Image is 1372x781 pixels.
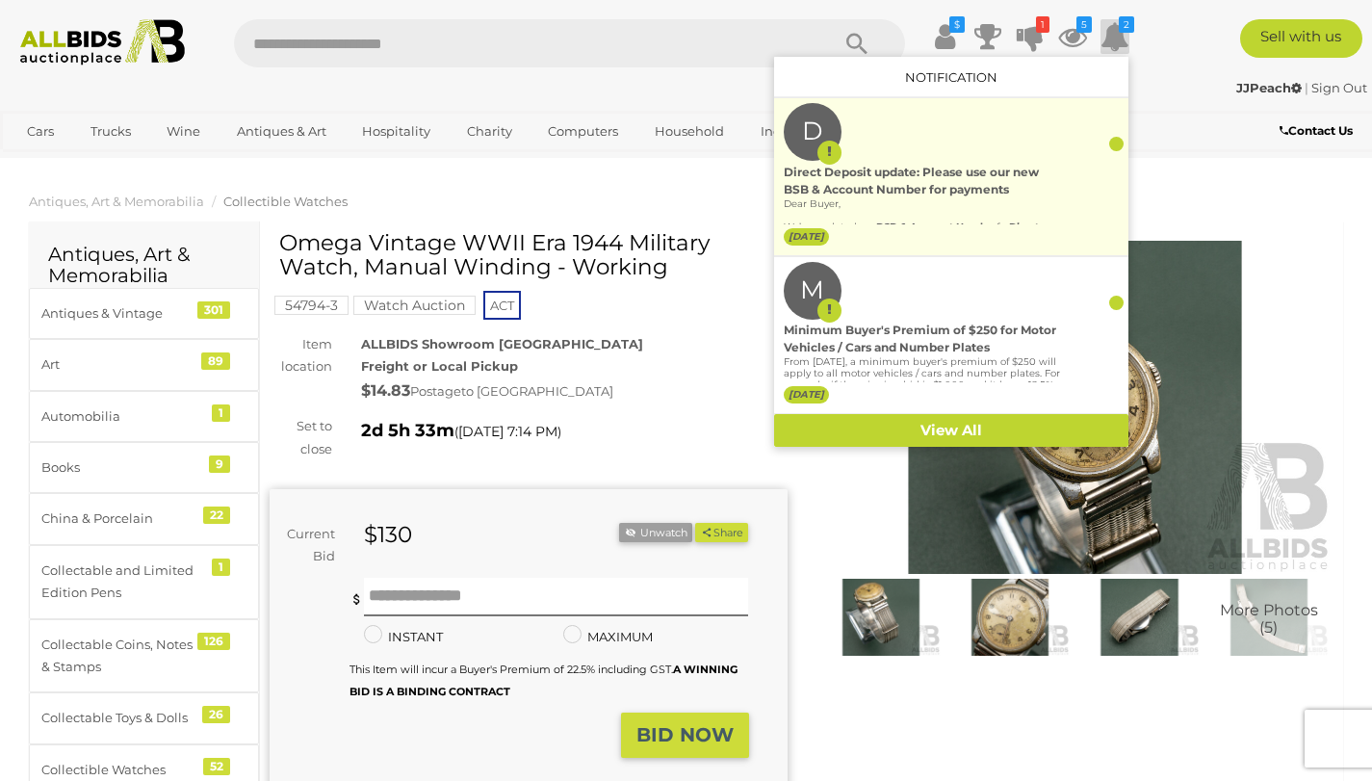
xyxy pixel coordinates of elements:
strong: Freight or Local Pickup [361,358,518,374]
div: Collectable and Limited Edition Pens [41,560,200,605]
strong: ALLBIDS Showroom [GEOGRAPHIC_DATA] [361,336,643,351]
i: $ [949,16,965,33]
div: 22 [203,507,230,524]
strong: 2d 5h 33m [361,420,454,441]
div: 1 [212,559,230,576]
a: Trucks [78,116,143,147]
a: [GEOGRAPHIC_DATA] [14,147,176,179]
img: Allbids.com.au [11,19,194,65]
a: Antiques, Art & Memorabilia [29,194,204,209]
a: 54794-3 [274,298,349,313]
a: Antiques & Vintage 301 [29,288,259,339]
button: Share [695,523,748,543]
strong: JJPeach [1236,80,1302,95]
button: Unwatch [619,523,692,543]
a: 5 [1058,19,1087,54]
span: ( ) [454,424,561,439]
div: Minimum Buyer's Premium of $250 for Motor Vehicles / Cars and Number Plates [784,322,1061,356]
mark: 54794-3 [274,296,349,315]
a: Charity [454,116,525,147]
img: Omega Vintage WWII Era 1944 Military Watch, Manual Winding - Working [950,579,1070,656]
a: Collectable and Limited Edition Pens 1 [29,545,259,619]
label: [DATE] [784,386,829,404]
small: This Item will incur a Buyer's Premium of 22.5% including GST. [349,663,738,698]
div: 301 [197,301,230,319]
i: 1 [1036,16,1049,33]
i: 5 [1076,16,1092,33]
div: Direct Deposit update: Please use our new BSB & Account Number for payments [784,164,1061,198]
a: $ [931,19,960,54]
a: 1 [1016,19,1045,54]
label: D [802,103,822,161]
a: View All [774,414,1128,448]
span: More Photos (5) [1220,603,1318,637]
a: Contact Us [1280,120,1358,142]
img: Omega Vintage WWII Era 1944 Military Watch, Manual Winding - Working [821,579,941,656]
div: 89 [201,352,230,370]
div: Item location [255,333,347,378]
b: Contact Us [1280,123,1353,138]
button: Search [809,19,905,67]
label: MAXIMUM [563,626,653,648]
a: Hospitality [349,116,443,147]
div: 126 [197,633,230,650]
h1: Omega Vintage WWII Era 1944 Military Watch, Manual Winding - Working [279,231,783,280]
img: Omega Vintage WWII Era 1944 Military Watch, Manual Winding - Working [1079,579,1199,656]
a: Notification [905,69,997,85]
span: [DATE] 7:14 PM [458,423,557,440]
img: Omega Vintage WWII Era 1944 Military Watch, Manual Winding - Working [1209,579,1329,656]
a: Industrial [748,116,834,147]
strong: $130 [364,521,412,548]
div: Automobilia [41,405,200,428]
a: Collectable Toys & Dolls 26 [29,692,259,743]
div: 26 [202,706,230,723]
a: Wine [154,116,213,147]
a: Collectable Coins, Notes & Stamps 126 [29,619,259,693]
div: 9 [209,456,230,473]
label: M [800,262,824,320]
span: ACT [483,291,521,320]
a: JJPeach [1236,80,1305,95]
span: to [GEOGRAPHIC_DATA] [461,383,613,399]
div: Antiques & Vintage [41,302,200,325]
div: China & Porcelain [41,508,200,530]
a: China & Porcelain 22 [29,493,259,544]
b: BSB & Account Number [876,221,997,233]
a: Cars [14,116,66,147]
a: Collectible Watches [223,194,348,209]
a: More Photos(5) [1209,579,1329,656]
a: Automobilia 1 [29,391,259,442]
a: Sell with us [1240,19,1363,58]
li: Unwatch this item [619,523,692,543]
div: Set to close [255,415,347,460]
a: Watch Auction [353,298,476,313]
h2: Antiques, Art & Memorabilia [48,244,240,286]
mark: Watch Auction [353,296,476,315]
p: Dear Buyer, We’ve updated our for . Payments will show in your ALLBIDS account as soon as funds c... [784,198,1061,302]
div: Art [41,353,200,376]
a: Art 89 [29,339,259,390]
a: Antiques & Art [224,116,339,147]
div: Collectable Coins, Notes & Stamps [41,634,200,679]
strong: BID NOW [636,723,734,746]
a: Household [642,116,737,147]
div: Current Bid [270,523,349,568]
div: Collectible Watches [41,759,200,781]
div: 52 [203,758,230,775]
label: INSTANT [364,626,443,648]
i: 2 [1119,16,1134,33]
a: Computers [535,116,631,147]
div: Postage [361,377,788,405]
a: 2 [1100,19,1129,54]
label: [DATE] [784,228,829,246]
a: Books 9 [29,442,259,493]
a: Sign Out [1311,80,1367,95]
div: Collectable Toys & Dolls [41,707,200,729]
div: 1 [212,404,230,422]
p: From [DATE], a minimum buyer's premium of $250 will apply to all motor vehicles / cars and number... [784,356,1061,449]
strong: $14.83 [361,381,410,400]
span: | [1305,80,1308,95]
button: BID NOW [621,713,749,758]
